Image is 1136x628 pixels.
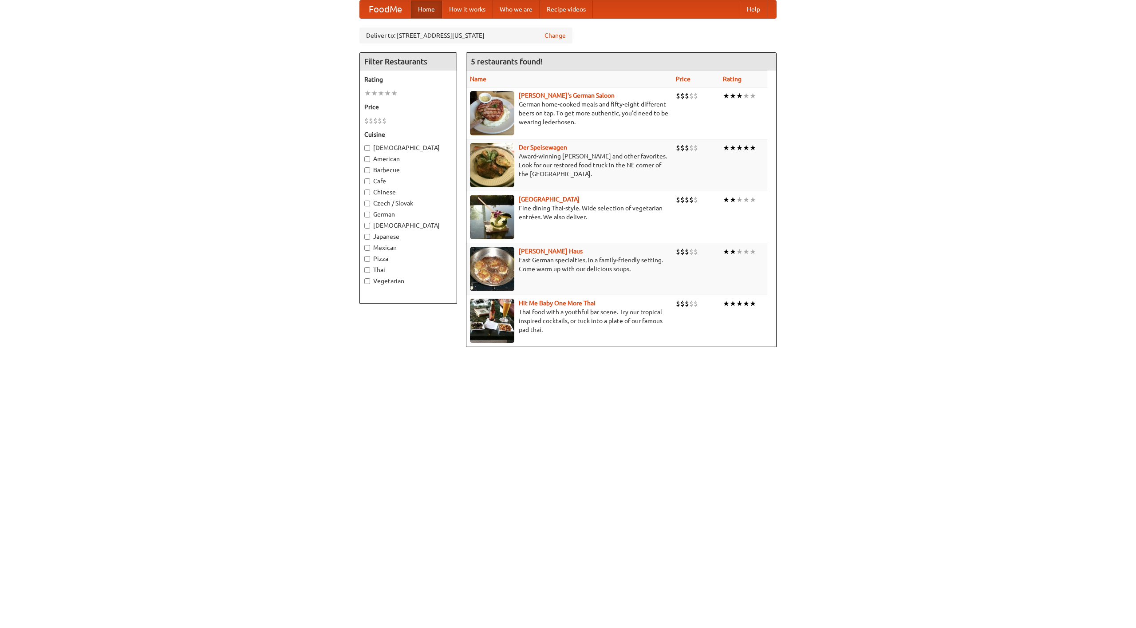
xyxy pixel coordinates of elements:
li: $ [685,299,689,308]
li: ★ [730,143,736,153]
img: kohlhaus.jpg [470,247,514,291]
label: [DEMOGRAPHIC_DATA] [364,143,452,152]
li: $ [676,247,680,257]
input: Cafe [364,178,370,184]
li: ★ [743,143,749,153]
li: $ [694,247,698,257]
li: ★ [743,91,749,101]
div: Deliver to: [STREET_ADDRESS][US_STATE] [359,28,572,43]
li: $ [676,143,680,153]
p: Thai food with a youthful bar scene. Try our tropical inspired cocktails, or tuck into a plate of... [470,308,669,334]
input: American [364,156,370,162]
li: ★ [736,143,743,153]
a: [PERSON_NAME]'s German Saloon [519,92,615,99]
li: ★ [743,195,749,205]
li: ★ [743,247,749,257]
input: Czech / Slovak [364,201,370,206]
img: babythai.jpg [470,299,514,343]
label: German [364,210,452,219]
li: $ [685,91,689,101]
img: satay.jpg [470,195,514,239]
label: Chinese [364,188,452,197]
label: Pizza [364,254,452,263]
li: ★ [723,91,730,101]
li: $ [676,91,680,101]
a: Help [740,0,767,18]
li: $ [689,91,694,101]
li: $ [680,299,685,308]
li: $ [689,195,694,205]
li: $ [685,195,689,205]
li: $ [382,116,387,126]
a: [GEOGRAPHIC_DATA] [519,196,580,203]
li: ★ [736,299,743,308]
li: ★ [723,299,730,308]
a: Hit Me Baby One More Thai [519,300,596,307]
a: Recipe videos [540,0,593,18]
h5: Rating [364,75,452,84]
li: $ [689,247,694,257]
input: German [364,212,370,217]
li: $ [680,195,685,205]
label: Czech / Slovak [364,199,452,208]
li: ★ [749,195,756,205]
li: ★ [384,88,391,98]
li: $ [694,299,698,308]
p: Fine dining Thai-style. Wide selection of vegetarian entrées. We also deliver. [470,204,669,221]
img: esthers.jpg [470,91,514,135]
a: Price [676,75,690,83]
a: Who we are [493,0,540,18]
a: Name [470,75,486,83]
a: FoodMe [360,0,411,18]
li: $ [369,116,373,126]
label: Mexican [364,243,452,252]
li: ★ [749,91,756,101]
li: ★ [749,299,756,308]
li: ★ [730,91,736,101]
li: $ [685,143,689,153]
li: $ [364,116,369,126]
a: Home [411,0,442,18]
li: ★ [730,299,736,308]
li: $ [689,143,694,153]
li: $ [676,299,680,308]
input: Vegetarian [364,278,370,284]
li: ★ [378,88,384,98]
input: [DEMOGRAPHIC_DATA] [364,223,370,229]
li: ★ [749,143,756,153]
li: ★ [371,88,378,98]
li: $ [689,299,694,308]
a: [PERSON_NAME] Haus [519,248,583,255]
label: [DEMOGRAPHIC_DATA] [364,221,452,230]
li: $ [676,195,680,205]
li: $ [378,116,382,126]
li: ★ [723,195,730,205]
h5: Cuisine [364,130,452,139]
li: ★ [736,247,743,257]
label: Cafe [364,177,452,186]
a: Rating [723,75,742,83]
input: Mexican [364,245,370,251]
label: Vegetarian [364,276,452,285]
li: $ [680,247,685,257]
input: Chinese [364,190,370,195]
img: speisewagen.jpg [470,143,514,187]
li: ★ [364,88,371,98]
p: Award-winning [PERSON_NAME] and other favorites. Look for our restored food truck in the NE corne... [470,152,669,178]
a: Change [544,31,566,40]
li: ★ [391,88,398,98]
label: American [364,154,452,163]
li: $ [694,91,698,101]
li: $ [680,143,685,153]
label: Japanese [364,232,452,241]
input: Barbecue [364,167,370,173]
a: Der Speisewagen [519,144,567,151]
p: German home-cooked meals and fifty-eight different beers on tap. To get more authentic, you'd nee... [470,100,669,126]
label: Thai [364,265,452,274]
li: $ [694,195,698,205]
li: ★ [723,143,730,153]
